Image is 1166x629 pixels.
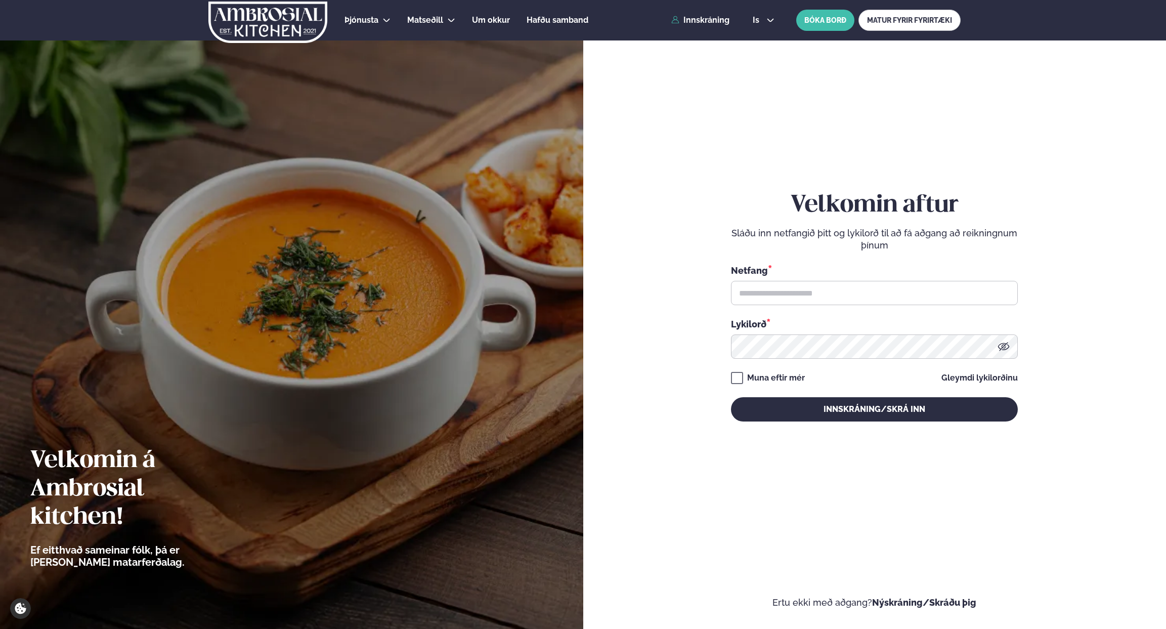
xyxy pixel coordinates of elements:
a: Þjónusta [344,14,378,26]
a: MATUR FYRIR FYRIRTÆKI [858,10,961,31]
span: Matseðill [407,15,443,25]
button: Innskráning/Skrá inn [731,397,1018,422]
p: Ef eitthvað sameinar fólk, þá er [PERSON_NAME] matarferðalag. [30,544,240,568]
a: Hafðu samband [527,14,588,26]
img: logo [207,2,328,43]
span: Þjónusta [344,15,378,25]
span: Um okkur [472,15,510,25]
p: Sláðu inn netfangið þitt og lykilorð til að fá aðgang að reikningnum þínum [731,227,1018,251]
button: BÓKA BORÐ [796,10,854,31]
a: Innskráning [671,16,729,25]
h2: Velkomin aftur [731,191,1018,220]
div: Lykilorð [731,317,1018,330]
a: Cookie settings [10,598,31,619]
span: is [753,16,762,24]
h2: Velkomin á Ambrosial kitchen! [30,447,240,532]
a: Gleymdi lykilorðinu [941,374,1018,382]
p: Ertu ekki með aðgang? [614,597,1136,609]
a: Matseðill [407,14,443,26]
a: Nýskráning/Skráðu þig [872,597,976,608]
button: is [745,16,783,24]
span: Hafðu samband [527,15,588,25]
a: Um okkur [472,14,510,26]
div: Netfang [731,264,1018,277]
